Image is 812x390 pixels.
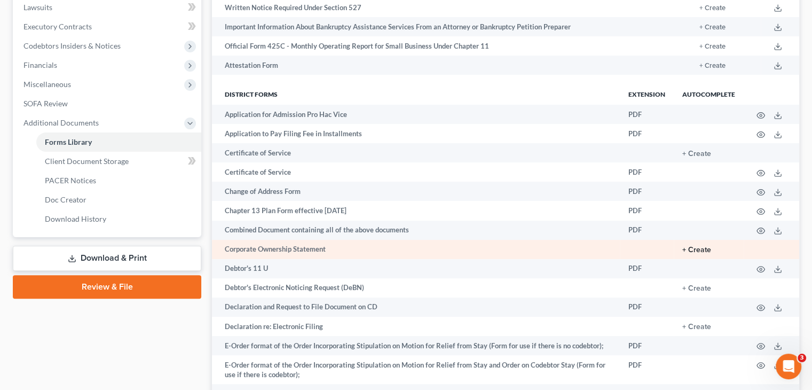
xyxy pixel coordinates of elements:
span: Codebtors Insiders & Notices [23,41,121,50]
span: Executory Contracts [23,22,92,31]
button: + Create [699,43,726,50]
td: PDF [620,182,674,201]
a: Client Document Storage [36,152,201,171]
td: Chapter 13 Plan Form effective [DATE] [212,201,620,220]
th: Autocomplete [674,83,744,105]
td: Certificate of Service [212,143,620,162]
td: Corporate Ownership Statement [212,240,620,259]
a: Download & Print [13,246,201,271]
td: Debtor's 11 U [212,259,620,278]
button: + Create [682,246,711,254]
td: Official Form 425C - Monthly Operating Report for Small Business Under Chapter 11 [212,36,637,56]
a: Doc Creator [36,190,201,209]
td: PDF [620,355,674,385]
span: Miscellaneous [23,80,71,89]
td: PDF [620,201,674,220]
span: Additional Documents [23,118,99,127]
td: Attestation Form [212,56,637,75]
a: Review & File [13,275,201,299]
span: Forms Library [45,137,92,146]
button: + Create [699,24,726,31]
td: PDF [620,298,674,317]
span: SOFA Review [23,99,68,108]
td: PDF [620,162,674,182]
button: + Create [699,63,726,69]
td: Certificate of Service [212,162,620,182]
span: Client Document Storage [45,157,129,166]
button: + Create [682,285,711,292]
a: Forms Library [36,132,201,152]
td: PDF [620,105,674,124]
a: PACER Notices [36,171,201,190]
iframe: Intercom live chat [776,354,801,379]
th: District forms [212,83,620,105]
td: Debtor's Electronic Noticing Request (DeBN) [212,278,620,298]
span: Doc Creator [45,195,86,204]
span: Financials [23,60,57,69]
td: PDF [620,336,674,355]
td: Application for Admission Pro Hac Vice [212,105,620,124]
td: E-Order format of the Order Incorporating Stipulation on Motion for Relief from Stay (Form for us... [212,336,620,355]
td: E-Order format of the Order Incorporating Stipulation on Motion for Relief from Stay and Order on... [212,355,620,385]
span: PACER Notices [45,176,96,185]
td: PDF [620,221,674,240]
td: Change of Address Form [212,182,620,201]
td: Combined Document containing all of the above documents [212,221,620,240]
td: Declaration re: Electronic Filing [212,317,620,336]
button: + Create [682,150,711,158]
button: + Create [699,5,726,12]
td: Application to Pay Filing Fee in Installments [212,124,620,143]
th: Extension [620,83,674,105]
span: Lawsuits [23,3,52,12]
td: PDF [620,124,674,143]
button: + Create [682,323,711,331]
td: Declaration and Request to File Document on CD [212,298,620,317]
a: SOFA Review [15,94,201,113]
a: Executory Contracts [15,17,201,36]
span: 3 [798,354,806,362]
span: Download History [45,214,106,223]
a: Download History [36,209,201,229]
td: PDF [620,259,674,278]
td: Important Information About Bankruptcy Assistance Services From an Attorney or Bankruptcy Petitio... [212,17,637,36]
